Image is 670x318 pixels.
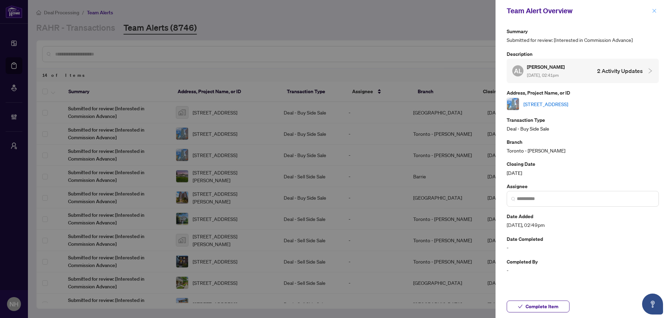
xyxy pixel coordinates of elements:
[507,50,659,58] p: Description
[507,221,659,229] span: [DATE], 02:49pm
[507,138,659,146] p: Branch
[514,66,522,76] span: AL
[507,59,659,83] div: AL[PERSON_NAME] [DATE], 02:41pm2 Activity Updates
[507,244,659,252] span: -
[527,63,566,71] h5: [PERSON_NAME]
[526,301,558,312] span: Complete Item
[652,8,657,13] span: close
[507,160,659,168] p: Closing Date
[507,266,659,274] span: -
[507,301,569,312] button: Complete Item
[507,258,659,266] p: Completed By
[507,116,659,132] div: Deal - Buy Side Sale
[507,27,659,35] p: Summary
[642,294,663,315] button: Open asap
[507,138,659,154] div: Toronto - [PERSON_NAME]
[647,68,653,74] span: collapsed
[507,89,659,97] p: Address, Project Name, or ID
[507,6,650,16] div: Team Alert Overview
[507,98,519,110] img: thumbnail-img
[507,212,659,220] p: Date Added
[523,100,568,108] a: [STREET_ADDRESS]
[507,160,659,176] div: [DATE]
[507,182,659,190] p: Assignee
[518,304,523,309] span: check
[507,116,659,124] p: Transaction Type
[511,197,515,201] img: search_icon
[597,67,643,75] h4: 2 Activity Updates
[527,73,559,78] span: [DATE], 02:41pm
[507,36,659,44] span: Submitted for review: [Interested in Commission Advance]
[507,235,659,243] p: Date Completed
